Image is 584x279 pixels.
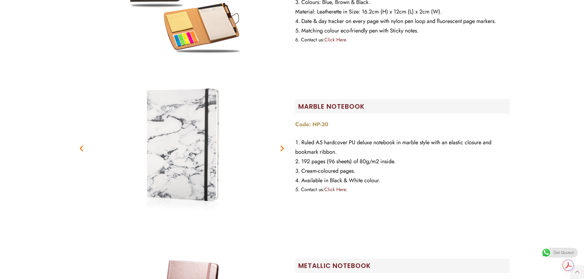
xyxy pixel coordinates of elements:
strong: Code: NP-30 [295,120,328,128]
a: Click Here. [324,186,347,193]
span: 192 pages (96 sheets) of 80g/m2 inside. [301,157,395,165]
span: Cream-coloured pages. [301,167,355,175]
a: Click Here. [324,36,347,43]
div: Previous slide [78,145,85,152]
div: 2 / 2 [74,72,289,225]
span: Get Quotes! [554,248,574,258]
h2: Marble Notebook [298,102,510,111]
li: Contact us: [295,36,510,44]
span: Matching colour eco-friendly pen with Sticky notes. [301,27,418,35]
div: Image Carousel [74,72,289,225]
span: Available in Black & White colour. [301,176,380,184]
span: Ruled A5 hardcover PU deluxe notebook in marble style with an elastic closure and bookmark ribbon. [295,138,491,156]
img: NP-30-notebooks-coverage-2 [105,72,258,225]
h2: Metallic Notebook [298,262,510,270]
li: Contact us: [295,185,510,194]
span: Date & day tracker on every page with nylon pen loop and fluorescent page markers. [301,17,496,25]
div: Next slide [278,145,286,152]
